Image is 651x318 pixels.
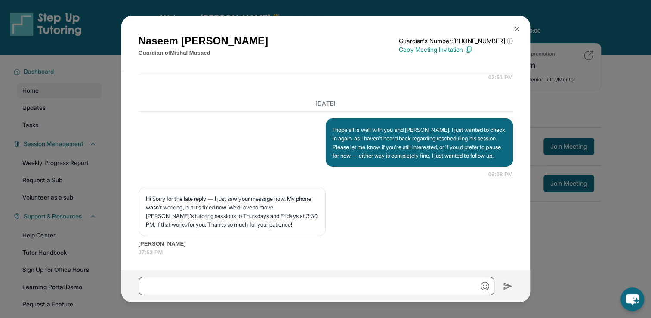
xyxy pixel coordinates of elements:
[139,99,513,108] h3: [DATE]
[139,240,513,248] span: [PERSON_NAME]
[139,248,513,257] span: 07:52 PM
[399,45,512,54] p: Copy Meeting Invitation
[399,37,512,45] p: Guardian's Number: [PHONE_NUMBER]
[139,33,268,49] h1: Naseem [PERSON_NAME]
[481,282,489,290] img: Emoji
[506,37,512,45] span: ⓘ
[488,170,513,179] span: 06:08 PM
[488,73,513,82] span: 02:51 PM
[139,49,268,57] p: Guardian of Mishal Musaed
[146,194,318,229] p: Hi Sorry for the late reply — I just saw your message now. My phone wasn’t working, but it’s fixe...
[514,25,521,32] img: Close Icon
[620,287,644,311] button: chat-button
[503,281,513,291] img: Send icon
[465,46,472,53] img: Copy Icon
[333,125,506,160] p: I hope all is well with you and [PERSON_NAME]. I just wanted to check in again, as I haven’t hear...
